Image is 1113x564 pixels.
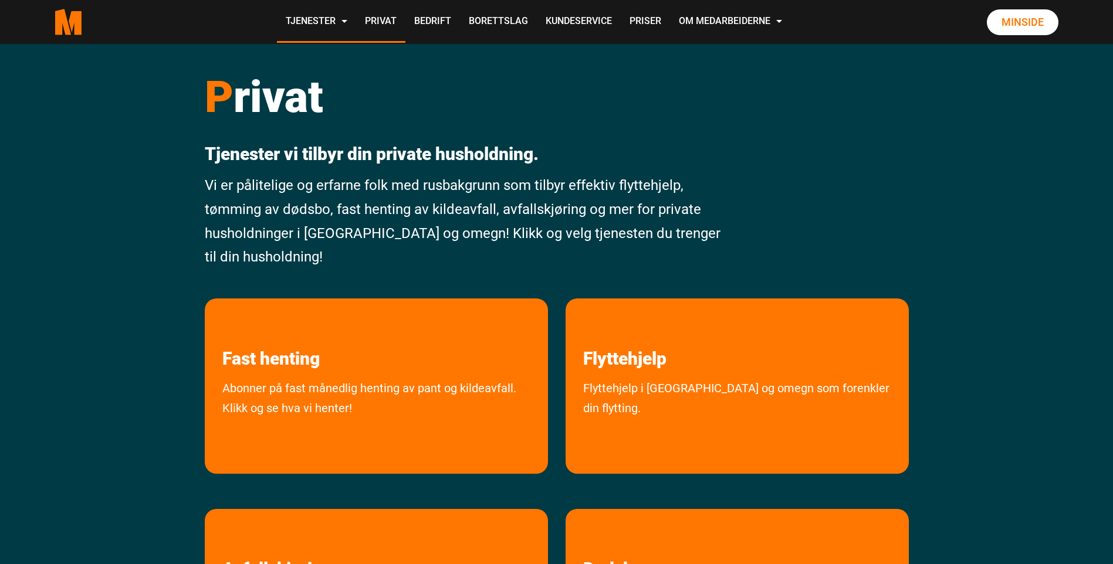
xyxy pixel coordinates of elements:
[566,378,909,468] a: Flyttehjelp i [GEOGRAPHIC_DATA] og omegn som forenkler din flytting.
[405,1,460,43] a: Bedrift
[205,144,729,165] p: Tjenester vi tilbyr din private husholdning.
[205,70,729,123] h1: rivat
[356,1,405,43] a: Privat
[537,1,621,43] a: Kundeservice
[621,1,670,43] a: Priser
[460,1,537,43] a: Borettslag
[277,1,356,43] a: Tjenester
[566,298,684,369] a: les mer om Flyttehjelp
[987,9,1058,35] a: Minside
[205,298,337,369] a: les mer om Fast henting
[205,378,548,468] a: Abonner på fast månedlig avhenting av pant og kildeavfall. Klikk og se hva vi henter!
[205,71,234,123] span: P
[205,174,729,269] p: Vi er pålitelige og erfarne folk med rusbakgrunn som tilbyr effektiv flyttehjelp, tømming av døds...
[670,1,791,43] a: Om Medarbeiderne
